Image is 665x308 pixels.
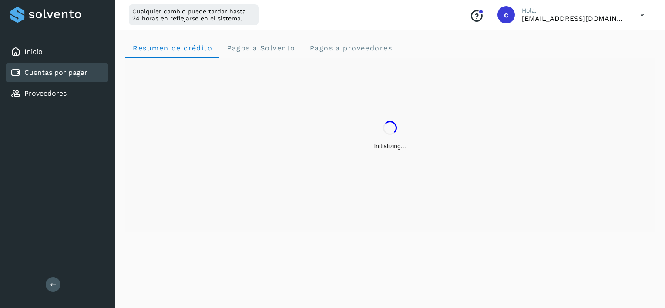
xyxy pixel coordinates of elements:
[6,63,108,82] div: Cuentas por pagar
[309,44,392,52] span: Pagos a proveedores
[6,42,108,61] div: Inicio
[24,47,43,56] a: Inicio
[24,89,67,97] a: Proveedores
[132,44,212,52] span: Resumen de crédito
[24,68,87,77] a: Cuentas por pagar
[522,14,626,23] p: cxp@53cargo.com
[129,4,259,25] div: Cualquier cambio puede tardar hasta 24 horas en reflejarse en el sistema.
[226,44,295,52] span: Pagos a Solvento
[522,7,626,14] p: Hola,
[6,84,108,103] div: Proveedores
